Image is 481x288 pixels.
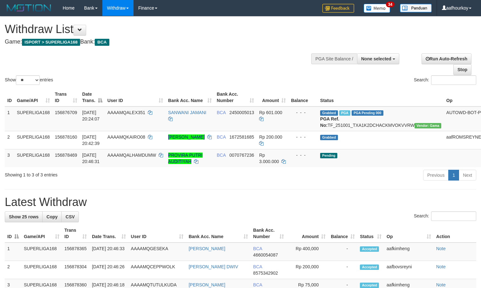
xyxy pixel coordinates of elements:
a: Run Auto-Refresh [422,53,471,64]
th: Action [434,224,476,243]
td: aafbovsreyni [384,261,434,279]
th: Bank Acc. Name: activate to sort column ascending [186,224,251,243]
span: Copy [46,214,58,219]
td: - [328,261,357,279]
td: SUPERLIGA168 [14,131,52,149]
span: BCA [217,153,226,158]
span: BCA [95,39,109,46]
th: ID: activate to sort column descending [5,224,21,243]
a: 1 [448,170,459,181]
th: Status: activate to sort column ascending [357,224,384,243]
span: 156876709 [55,110,77,115]
span: BCA [217,110,226,115]
span: None selected [361,56,391,61]
td: AAAAMQGESEKA [128,243,186,261]
th: Game/API: activate to sort column ascending [21,224,62,243]
a: Previous [423,170,449,181]
input: Search: [431,75,476,85]
th: Game/API: activate to sort column ascending [14,88,52,106]
th: Trans ID: activate to sort column ascending [62,224,90,243]
img: MOTION_logo.png [5,3,53,13]
span: [DATE] 20:24:07 [82,110,100,121]
a: [PERSON_NAME] [189,246,225,251]
td: [DATE] 20:46:33 [89,243,128,261]
label: Search: [414,75,476,85]
img: panduan.png [400,4,432,12]
span: BCA [253,264,262,269]
span: AAAAMQKAIRO08 [107,134,145,140]
span: CSV [65,214,75,219]
th: Amount: activate to sort column ascending [257,88,288,106]
td: 156878304 [62,261,90,279]
span: Grabbed [320,110,338,116]
span: Accepted [360,264,379,270]
a: Stop [453,64,471,75]
span: PGA Pending [352,110,383,116]
td: [DATE] 20:46:26 [89,261,128,279]
a: Next [459,170,476,181]
a: PROVIRA PUTRI AUDITIYAH [168,153,203,164]
h1: Latest Withdraw [5,196,476,209]
h1: Withdraw List [5,23,314,36]
a: Note [436,264,446,269]
span: Grabbed [320,135,338,140]
select: Showentries [16,75,40,85]
a: [PERSON_NAME] DWIV [189,264,238,269]
th: Op: activate to sort column ascending [384,224,434,243]
td: 1 [5,106,14,131]
span: Copy 1672581685 to clipboard [229,134,254,140]
a: Note [436,246,446,251]
span: BCA [253,282,262,287]
span: AAAAMQALEX351 [107,110,145,115]
img: Button%20Memo.svg [364,4,390,13]
th: Date Trans.: activate to sort column ascending [89,224,128,243]
a: Show 25 rows [5,211,43,222]
td: 156878365 [62,243,90,261]
td: Rp 400,000 [286,243,328,261]
span: Accepted [360,246,379,252]
td: 1 [5,243,21,261]
span: 156878160 [55,134,77,140]
th: Bank Acc. Number: activate to sort column ascending [214,88,257,106]
th: Date Trans.: activate to sort column descending [80,88,105,106]
td: 2 [5,131,14,149]
th: User ID: activate to sort column ascending [105,88,166,106]
a: Note [436,282,446,287]
td: Rp 200,000 [286,261,328,279]
button: None selected [357,53,399,64]
span: Pending [320,153,337,158]
span: Marked by aafsoycanthlai [339,110,350,116]
span: 156878469 [55,153,77,158]
a: [PERSON_NAME] [189,282,225,287]
a: [PERSON_NAME] [168,134,205,140]
td: SUPERLIGA168 [14,106,52,131]
td: aafkimheng [384,243,434,261]
td: TF_251001_TXA1K2DCHACKMVOKVVRW [318,106,444,131]
span: [DATE] 20:42:39 [82,134,100,146]
th: Status [318,88,444,106]
a: CSV [61,211,79,222]
div: - - - [291,134,315,140]
th: User ID: activate to sort column ascending [128,224,186,243]
span: ISPORT > SUPERLIGA168 [22,39,80,46]
th: Balance [288,88,318,106]
div: - - - [291,152,315,158]
a: Copy [42,211,62,222]
input: Search: [431,211,476,221]
label: Show entries [5,75,53,85]
th: Amount: activate to sort column ascending [286,224,328,243]
span: Accepted [360,283,379,288]
span: Copy 2450005013 to clipboard [229,110,254,115]
span: Rp 3.000.000 [259,153,279,164]
td: SUPERLIGA168 [21,243,62,261]
td: AAAAMQCEPPWOLK [128,261,186,279]
th: Balance: activate to sort column ascending [328,224,357,243]
span: Copy 4660054087 to clipboard [253,252,278,257]
span: Copy 8575342902 to clipboard [253,271,278,276]
div: Showing 1 to 3 of 3 entries [5,169,196,178]
div: PGA Site Balance / [311,53,357,64]
span: BCA [253,246,262,251]
th: Bank Acc. Number: activate to sort column ascending [251,224,286,243]
span: Rp 200.000 [259,134,282,140]
span: Rp 601.000 [259,110,282,115]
